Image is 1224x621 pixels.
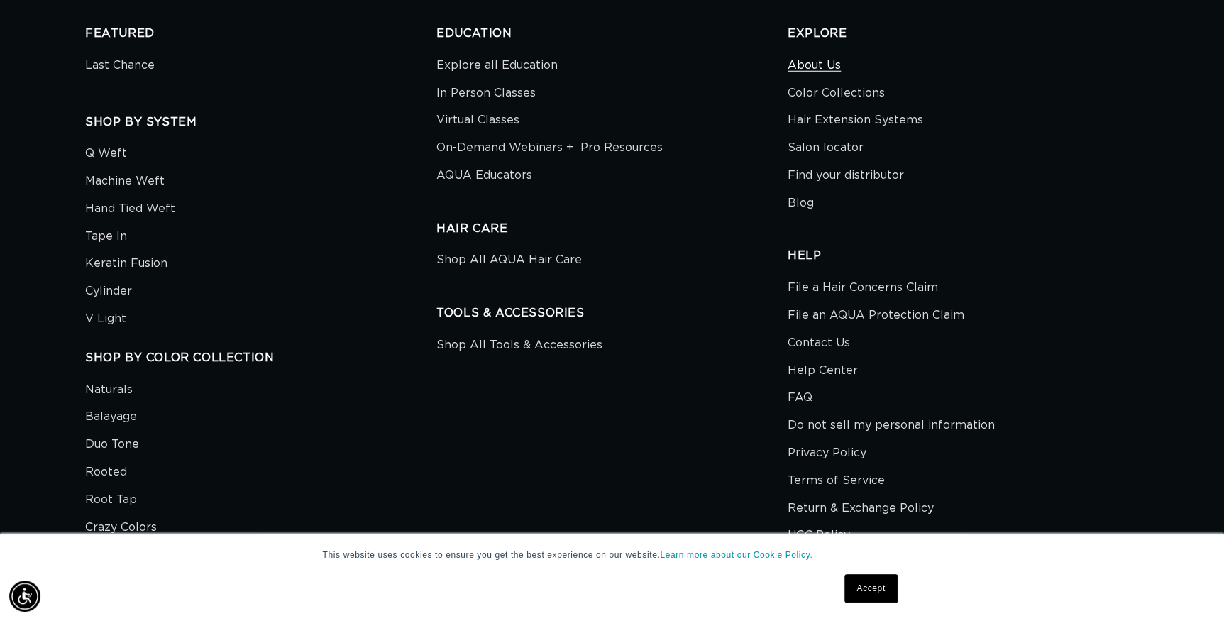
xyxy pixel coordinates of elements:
a: On-Demand Webinars + Pro Resources [436,134,663,162]
iframe: Chat Widget [1153,553,1224,621]
a: About Us [788,55,841,79]
a: Help Center [788,357,858,385]
a: Hair Extension Systems [788,106,923,134]
h2: EDUCATION [436,26,788,41]
a: Color Collections [788,79,885,107]
a: Virtual Classes [436,106,519,134]
a: AQUA Educators [436,162,532,189]
a: FAQ [788,384,812,412]
a: Q Weft [85,143,127,167]
a: Contact Us [788,329,850,357]
a: Find your distributor [788,162,904,189]
a: Last Chance [85,55,155,79]
a: V Light [85,305,126,333]
a: Accept [844,574,897,603]
a: Duo Tone [85,431,139,458]
h2: EXPLORE [788,26,1139,41]
p: This website uses cookies to ensure you get the best experience on our website. [323,549,902,561]
a: Rooted [85,458,127,486]
a: File a Hair Concerns Claim [788,277,938,302]
a: Privacy Policy [788,439,866,467]
h2: TOOLS & ACCESSORIES [436,306,788,321]
a: Cylinder [85,277,132,305]
a: Shop All Tools & Accessories [436,335,602,359]
a: Salon locator [788,134,864,162]
a: Tape In [85,223,127,251]
a: Crazy Colors [85,514,157,542]
a: In Person Classes [436,79,536,107]
a: Blog [788,189,814,217]
a: Root Tap [85,486,137,514]
a: Machine Weft [85,167,165,195]
a: Naturals [85,380,133,404]
a: Learn more about our Cookie Policy. [660,550,812,560]
a: UGC Policy [788,522,850,549]
h2: SHOP BY COLOR COLLECTION [85,351,436,366]
a: Shop All AQUA Hair Care [436,250,582,274]
div: Accessibility Menu [9,581,40,612]
a: Terms of Service [788,467,885,495]
a: Hand Tied Weft [85,195,175,223]
a: Explore all Education [436,55,558,79]
a: Do not sell my personal information [788,412,995,439]
h2: HAIR CARE [436,221,788,236]
a: Return & Exchange Policy [788,495,934,522]
a: File an AQUA Protection Claim [788,302,964,329]
h2: SHOP BY SYSTEM [85,115,436,130]
h2: FEATURED [85,26,436,41]
a: Balayage [85,403,137,431]
h2: HELP [788,248,1139,263]
a: Keratin Fusion [85,250,167,277]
